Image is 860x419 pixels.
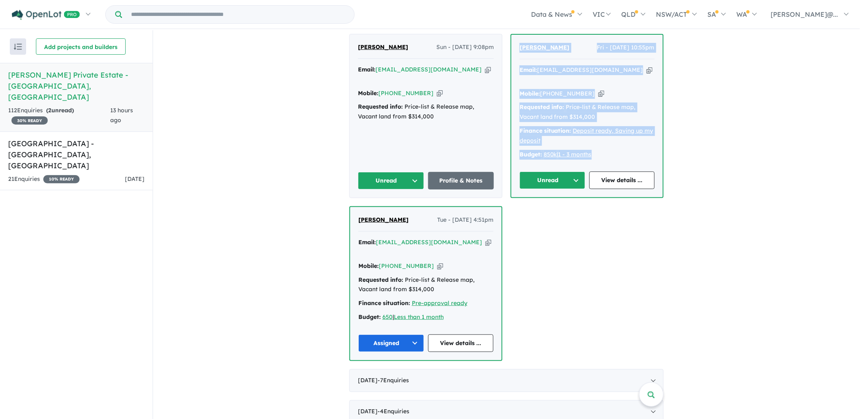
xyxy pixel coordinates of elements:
a: [EMAIL_ADDRESS][DOMAIN_NAME] [537,66,643,74]
strong: Mobile: [358,89,378,97]
a: Deposit ready, Saving up my deposit [520,127,653,144]
span: Sun - [DATE] 9:08pm [436,42,494,52]
input: Try estate name, suburb, builder or developer [124,6,353,23]
button: Unread [358,172,424,189]
span: [PERSON_NAME] [358,216,409,223]
a: View details ... [428,334,494,352]
div: 21 Enquir ies [8,174,80,184]
div: [DATE] [349,369,664,392]
strong: Finance situation: [358,299,410,307]
strong: Requested info: [520,103,564,111]
img: sort.svg [14,44,22,50]
div: | [358,312,493,322]
a: [EMAIL_ADDRESS][DOMAIN_NAME] [376,66,482,73]
a: [PERSON_NAME] [520,43,570,53]
a: [PHONE_NUMBER] [540,90,595,97]
div: 112 Enquir ies [8,106,110,125]
span: - 7 Enquir ies [378,377,409,384]
span: Fri - [DATE] 10:55pm [597,43,655,53]
span: [PERSON_NAME] [520,44,570,51]
div: Price-list & Release map, Vacant land from $314,000 [520,103,655,122]
a: [PHONE_NUMBER] [378,89,433,97]
a: Pre-approval ready [412,299,467,307]
a: [PERSON_NAME] [358,42,408,52]
button: Copy [598,89,604,98]
div: Price-list & Release map, Vacant land from $314,000 [358,102,494,122]
button: Copy [437,89,443,98]
button: Unread [520,172,585,189]
button: Add projects and builders [36,38,126,55]
div: Price-list & Release map, Vacant land from $314,000 [358,275,493,295]
button: Copy [485,238,491,247]
a: Less than 1 month [394,313,444,321]
h5: [GEOGRAPHIC_DATA] - [GEOGRAPHIC_DATA] , [GEOGRAPHIC_DATA] [8,138,144,171]
button: Copy [485,65,491,74]
button: Copy [647,66,653,74]
span: 2 [48,107,51,114]
button: Assigned [358,334,424,352]
span: - 4 Enquir ies [378,408,409,415]
a: View details ... [589,172,655,189]
a: 650 [382,313,393,321]
a: Profile & Notes [428,172,494,189]
a: 850k [544,151,557,158]
strong: Email: [520,66,537,74]
span: [DATE] [125,175,144,183]
strong: Budget: [358,313,381,321]
span: 30 % READY [11,116,48,125]
strong: Email: [358,66,376,73]
span: 10 % READY [43,175,80,183]
h5: [PERSON_NAME] Private Estate - [GEOGRAPHIC_DATA] , [GEOGRAPHIC_DATA] [8,69,144,103]
a: [PHONE_NUMBER] [379,262,434,270]
span: Tue - [DATE] 4:51pm [437,215,493,225]
span: [PERSON_NAME]@... [771,10,838,18]
button: Copy [437,262,443,270]
a: [EMAIL_ADDRESS][DOMAIN_NAME] [376,238,482,246]
span: [PERSON_NAME] [358,43,408,51]
strong: Finance situation: [520,127,571,134]
strong: Mobile: [520,90,540,97]
strong: Requested info: [358,103,403,110]
strong: Budget: [520,151,542,158]
strong: Mobile: [358,262,379,270]
strong: Requested info: [358,276,403,283]
div: | [520,150,655,160]
span: 13 hours ago [110,107,133,124]
strong: ( unread) [46,107,74,114]
a: [PERSON_NAME] [358,215,409,225]
img: Openlot PRO Logo White [12,10,80,20]
a: 1 - 3 months [558,151,592,158]
strong: Email: [358,238,376,246]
